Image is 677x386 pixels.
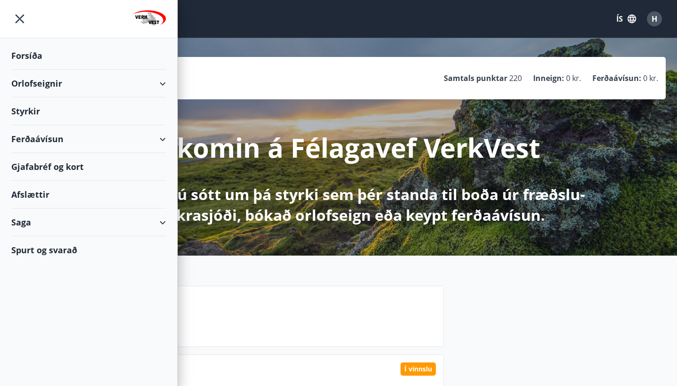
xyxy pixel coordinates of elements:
[533,73,564,83] p: Inneign :
[401,362,436,376] div: Í vinnslu
[133,10,166,29] img: union_logo
[11,10,28,27] button: menu
[566,73,581,83] span: 0 kr.
[80,310,436,326] p: Næstu helgi
[509,73,522,83] span: 220
[444,73,507,83] p: Samtals punktar
[90,184,587,225] p: Hér getur þú sótt um þá styrki sem þér standa til boða úr fræðslu- og sjúkrasjóði, bókað orlofsei...
[592,73,641,83] p: Ferðaávísun :
[643,8,666,30] button: H
[11,70,166,97] div: Orlofseignir
[11,97,166,125] div: Styrkir
[652,14,657,24] span: H
[11,153,166,181] div: Gjafabréf og kort
[11,42,166,70] div: Forsíða
[11,181,166,209] div: Afslættir
[643,73,658,83] span: 0 kr.
[11,209,166,236] div: Saga
[11,125,166,153] div: Ferðaávísun
[11,236,166,264] div: Spurt og svarað
[137,129,540,165] p: Velkomin á Félagavef VerkVest
[611,10,641,27] button: ÍS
